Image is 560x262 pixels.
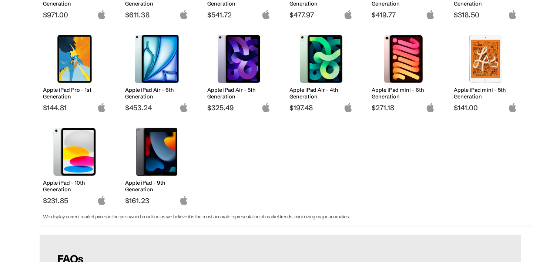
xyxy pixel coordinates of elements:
span: $453.24 [125,103,188,112]
span: $197.48 [289,103,353,112]
img: Apple iPad Air 4th Generation [295,35,347,83]
span: $477.97 [289,10,353,19]
img: Apple iPad (10th Generation) [48,128,101,176]
h2: Apple iPad Pro - 1st Generation [43,87,106,100]
img: apple-logo [261,103,271,112]
a: Apple iPad (10th Generation) Apple iPad - 10th Generation $231.85 apple-logo [40,124,110,205]
img: Apple iPad Pro 1st Generation [48,35,101,83]
h2: Apple iPad mini - 6th Generation [372,87,435,100]
a: Apple iPad Air 4th Generation Apple iPad Air - 4th Generation $197.48 apple-logo [286,31,356,112]
img: apple-logo [179,196,188,205]
h2: Apple iPad mini - 5th Generation [454,87,517,100]
img: apple-logo [97,103,106,112]
img: apple-logo [426,103,435,112]
img: Apple iPad Air 5th Generation [213,35,265,83]
img: apple-logo [97,196,106,205]
img: apple-logo [508,103,517,112]
a: Apple iPad mini 6th Generation Apple iPad mini - 6th Generation $271.18 apple-logo [368,31,439,112]
span: $419.77 [372,10,435,19]
span: $231.85 [43,196,106,205]
span: $541.72 [207,10,271,19]
span: $141.00 [454,103,517,112]
h2: Apple iPad Air - 5th Generation [207,87,271,100]
a: Apple iPad Air 5th Generation Apple iPad Air - 5th Generation $325.49 apple-logo [204,31,274,112]
p: We display current market prices in the pre-owned condition as we believe it is the most accurate... [43,212,505,221]
img: apple-logo [343,10,353,19]
span: $161.23 [125,196,188,205]
img: apple-logo [343,103,353,112]
span: $611.38 [125,10,188,19]
img: apple-logo [508,10,517,19]
img: apple-logo [179,103,188,112]
span: $325.49 [207,103,271,112]
h2: Apple iPad - 9th Generation [125,179,188,193]
a: Apple iPad (9th Generation) Apple iPad - 9th Generation $161.23 apple-logo [122,124,192,205]
a: Apple iPad Pro 1st Generation Apple iPad Pro - 1st Generation $144.81 apple-logo [40,31,110,112]
img: apple-logo [261,10,271,19]
span: $318.50 [454,10,517,19]
img: apple-logo [426,10,435,19]
a: Apple iPad Air 6th Generation Apple iPad Air - 6th Generation $453.24 apple-logo [122,31,192,112]
img: apple-logo [97,10,106,19]
img: Apple iPad (9th Generation) [131,128,183,176]
span: $271.18 [372,103,435,112]
img: Apple iPad mini 6th Generation [377,35,429,83]
img: Apple iPad Air 6th Generation [131,35,183,83]
a: Apple iPad mini 5th Generation Apple iPad mini - 5th Generation $141.00 apple-logo [450,31,521,112]
h2: Apple iPad - 10th Generation [43,179,106,193]
span: $971.00 [43,10,106,19]
img: apple-logo [179,10,188,19]
h2: Apple iPad Air - 6th Generation [125,87,188,100]
img: Apple iPad mini 5th Generation [459,35,512,83]
h2: Apple iPad Air - 4th Generation [289,87,353,100]
span: $144.81 [43,103,106,112]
